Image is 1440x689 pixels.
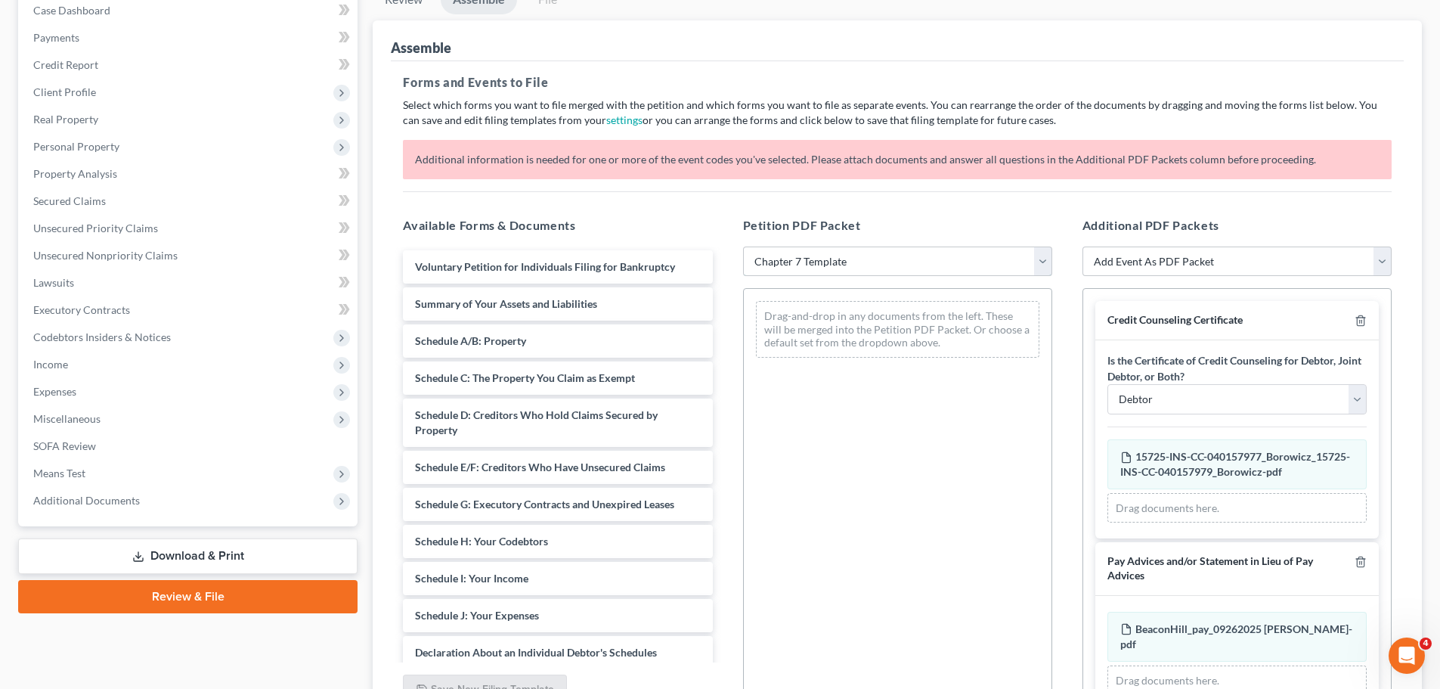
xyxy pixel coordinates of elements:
span: Client Profile [33,85,96,98]
span: SOFA Review [33,439,96,452]
span: Schedule I: Your Income [415,572,528,585]
iframe: Intercom live chat [1389,638,1425,674]
span: Codebtors Insiders & Notices [33,331,171,343]
div: Assemble [391,39,451,57]
a: Secured Claims [21,188,358,215]
span: Unsecured Nonpriority Claims [33,249,178,262]
span: Real Property [33,113,98,126]
span: Schedule J: Your Expenses [415,609,539,622]
a: Download & Print [18,538,358,574]
a: Property Analysis [21,160,358,188]
span: Credit Counseling Certificate [1107,313,1243,326]
span: Voluntary Petition for Individuals Filing for Bankruptcy [415,260,675,273]
span: Unsecured Priority Claims [33,222,158,234]
span: Schedule C: The Property You Claim as Exempt [415,371,635,384]
span: Lawsuits [33,276,74,289]
span: Means Test [33,467,85,480]
span: Declaration About an Individual Debtor's Schedules [415,646,657,659]
span: Schedule H: Your Codebtors [415,535,548,548]
span: Executory Contracts [33,303,130,316]
h5: Forms and Events to File [403,73,1392,92]
a: Review & File [18,580,358,613]
span: 4 [1420,638,1432,650]
span: BeaconHill_pay_09262025 [PERSON_NAME]-pdf [1120,622,1352,650]
a: SOFA Review [21,433,358,460]
a: Payments [21,24,358,51]
label: Is the Certificate of Credit Counseling for Debtor, Joint Debtor, or Both? [1107,352,1367,384]
span: Schedule G: Executory Contracts and Unexpired Leases [415,498,674,511]
span: Income [33,358,68,371]
div: Drag documents here. [1107,493,1367,523]
span: Expenses [33,385,76,398]
span: Case Dashboard [33,4,110,17]
span: Petition PDF Packet [743,218,861,232]
span: Schedule A/B: Property [415,334,526,347]
a: settings [606,113,643,126]
h5: Available Forms & Documents [403,216,712,234]
span: 15725-INS-CC-040157977_Borowicz_15725-INS-CC-040157979_Borowicz-pdf [1120,450,1350,478]
span: Credit Report [33,58,98,71]
span: Summary of Your Assets and Liabilities [415,297,597,310]
a: Credit Report [21,51,358,79]
a: Unsecured Nonpriority Claims [21,242,358,269]
span: Schedule E/F: Creditors Who Have Unsecured Claims [415,461,665,473]
a: Lawsuits [21,269,358,296]
span: Property Analysis [33,167,117,180]
span: Miscellaneous [33,412,101,425]
a: Executory Contracts [21,296,358,324]
span: Additional Documents [33,494,140,507]
a: Unsecured Priority Claims [21,215,358,242]
span: Pay Advices and/or Statement in Lieu of Pay Advices [1107,554,1313,582]
p: Additional information is needed for one or more of the event codes you've selected. Please attac... [403,140,1392,179]
span: Personal Property [33,140,119,153]
div: Drag-and-drop in any documents from the left. These will be merged into the Petition PDF Packet. ... [756,301,1039,358]
span: Schedule D: Creditors Who Hold Claims Secured by Property [415,408,658,436]
span: Payments [33,31,79,44]
p: Select which forms you want to file merged with the petition and which forms you want to file as ... [403,98,1392,128]
span: Secured Claims [33,194,106,207]
h5: Additional PDF Packets [1082,216,1392,234]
